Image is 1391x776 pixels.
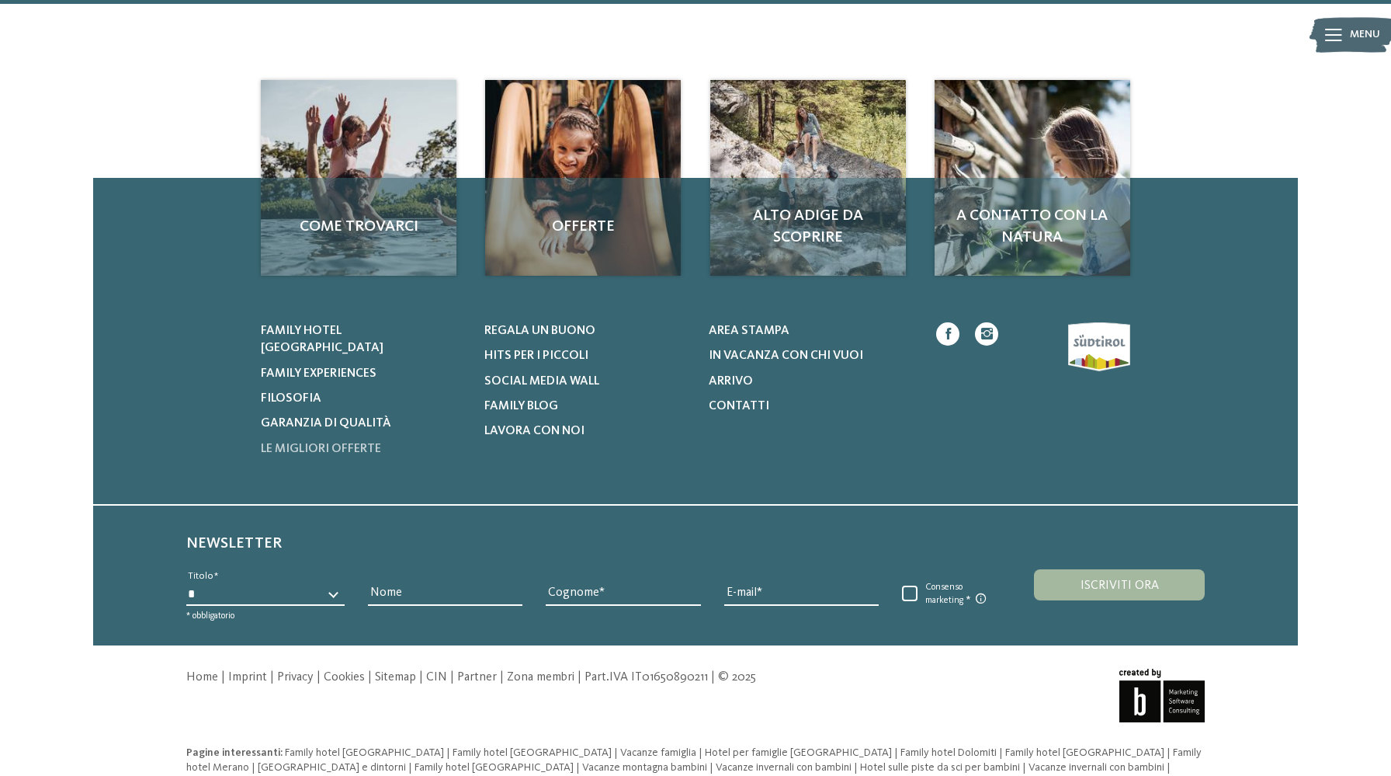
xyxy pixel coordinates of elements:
a: Hotel sulle piste da sci per bambini [860,762,1022,773]
span: Family Blog [484,400,558,412]
img: Immagini da colorare, enigmi, storie e tanto altro [485,80,681,276]
span: Iscriviti ora [1081,579,1159,592]
a: Lavora con noi [484,423,689,440]
a: Family hotel [GEOGRAPHIC_DATA] [285,747,446,758]
a: Immagini da colorare, enigmi, storie e tanto altro A contatto con la natura [935,80,1130,276]
span: Vacanze invernali con bambini [716,762,852,773]
span: Family hotel [GEOGRAPHIC_DATA] [453,747,612,758]
span: Vacanze famiglia [620,747,696,758]
span: Area stampa [709,325,789,337]
a: Family hotel [GEOGRAPHIC_DATA] [415,762,576,773]
span: Social Media Wall [484,375,599,388]
a: Vacanze invernali con bambini [716,762,854,773]
a: Regala un buono [484,322,689,339]
span: Arrivo [709,375,753,388]
a: Garanzia di qualità [261,415,465,432]
span: Le migliori offerte [261,443,381,455]
a: Family hotel [GEOGRAPHIC_DATA] [453,747,614,758]
a: Cookies [324,671,365,684]
span: | [270,671,274,684]
a: CIN [426,671,447,684]
a: Social Media Wall [484,373,689,390]
span: Filosofia [261,392,321,405]
a: Vacanze famiglia [620,747,699,758]
span: | [1167,747,1171,758]
span: [GEOGRAPHIC_DATA] e dintorni [258,762,406,773]
span: Alto Adige da scoprire [726,205,890,249]
a: Family experiences [261,365,465,382]
span: | [709,762,713,773]
span: © 2025 [718,671,756,684]
span: | [221,671,225,684]
a: Privacy [277,671,314,684]
a: Sitemap [375,671,416,684]
span: Regala un buono [484,325,595,337]
span: | [419,671,423,684]
a: Immagini da colorare, enigmi, storie e tanto altro Offerte [485,80,681,276]
span: Family experiences [261,367,376,380]
img: Immagini da colorare, enigmi, storie e tanto altro [261,80,456,276]
a: Family Blog [484,398,689,415]
a: Zona membri [507,671,574,684]
span: Come trovarci [276,216,441,238]
a: Le migliori offerte [261,440,465,458]
span: Family hotel Dolomiti [900,747,997,758]
span: Garanzia di qualità [261,417,391,430]
span: | [578,671,581,684]
span: Family hotel [GEOGRAPHIC_DATA] [261,325,383,354]
span: | [251,762,255,773]
span: | [614,747,618,758]
span: Hotel per famiglie [GEOGRAPHIC_DATA] [705,747,892,758]
a: Imprint [228,671,267,684]
span: | [408,762,412,773]
img: Immagini da colorare, enigmi, storie e tanto altro [710,80,906,276]
span: Hits per i piccoli [484,350,588,362]
span: Pagine interessanti: [186,747,283,758]
span: | [894,747,898,758]
span: | [999,747,1003,758]
span: | [446,747,450,758]
span: Hotel sulle piste da sci per bambini [860,762,1020,773]
span: | [1022,762,1026,773]
span: Offerte [501,216,665,238]
a: Hotel per famiglie [GEOGRAPHIC_DATA] [705,747,894,758]
a: Immagini da colorare, enigmi, storie e tanto altro Alto Adige da scoprire [710,80,906,276]
span: | [317,671,321,684]
span: A contatto con la natura [950,205,1115,249]
a: Contatti [709,398,913,415]
a: Family hotel [GEOGRAPHIC_DATA] [1005,747,1167,758]
span: Family hotel [GEOGRAPHIC_DATA] [415,762,574,773]
span: Vacanze montagna bambini [582,762,707,773]
a: Partner [457,671,497,684]
a: Family hotel [GEOGRAPHIC_DATA] [261,322,465,357]
span: Vacanze invernali con bambini [1029,762,1164,773]
span: Consenso marketing [918,582,999,607]
span: | [450,671,454,684]
a: Arrivo [709,373,913,390]
a: Filosofia [261,390,465,407]
span: | [500,671,504,684]
span: | [576,762,580,773]
span: | [854,762,858,773]
span: * obbligatorio [186,611,234,621]
a: Hits per i piccoli [484,347,689,364]
button: Iscriviti ora [1034,569,1205,600]
span: | [711,671,715,684]
a: Area stampa [709,322,913,339]
span: Lavora con noi [484,425,584,437]
span: | [368,671,372,684]
a: Vacanze montagna bambini [582,762,709,773]
span: | [1167,762,1171,773]
span: Family hotel [GEOGRAPHIC_DATA] [1005,747,1164,758]
span: Family hotel [GEOGRAPHIC_DATA] [285,747,444,758]
img: Brandnamic GmbH | Leading Hospitality Solutions [1119,669,1205,722]
a: In vacanza con chi vuoi [709,347,913,364]
span: | [699,747,702,758]
span: In vacanza con chi vuoi [709,350,863,362]
a: Vacanze invernali con bambini [1029,762,1167,773]
span: Contatti [709,400,769,412]
img: Immagini da colorare, enigmi, storie e tanto altro [935,80,1130,276]
a: Home [186,671,218,684]
a: [GEOGRAPHIC_DATA] e dintorni [258,762,408,773]
a: Immagini da colorare, enigmi, storie e tanto altro Come trovarci [261,80,456,276]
